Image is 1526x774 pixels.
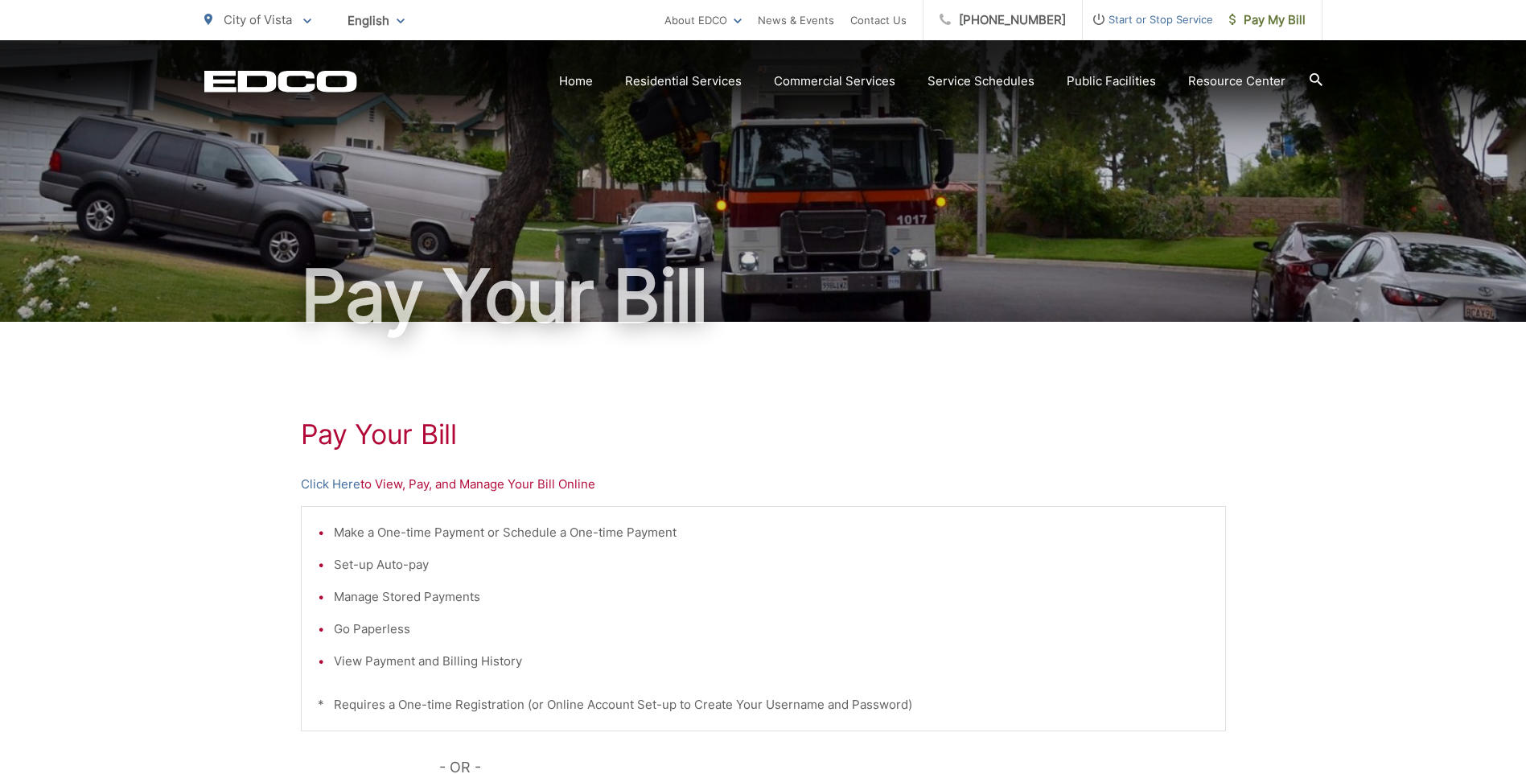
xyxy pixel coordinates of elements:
li: Make a One-time Payment or Schedule a One-time Payment [334,523,1209,542]
a: Residential Services [625,72,742,91]
li: Manage Stored Payments [334,587,1209,607]
a: News & Events [758,10,834,30]
a: Home [559,72,593,91]
span: English [335,6,417,35]
a: About EDCO [664,10,742,30]
h1: Pay Your Bill [204,256,1322,336]
p: to View, Pay, and Manage Your Bill Online [301,475,1226,494]
a: EDCD logo. Return to the homepage. [204,70,357,93]
h1: Pay Your Bill [301,418,1226,451]
p: * Requires a One-time Registration (or Online Account Set-up to Create Your Username and Password) [318,695,1209,714]
li: Set-up Auto-pay [334,555,1209,574]
a: Public Facilities [1067,72,1156,91]
li: Go Paperless [334,620,1209,639]
a: Commercial Services [774,72,895,91]
span: City of Vista [224,12,292,27]
a: Click Here [301,475,360,494]
span: Pay My Bill [1229,10,1306,30]
a: Contact Us [850,10,907,30]
a: Resource Center [1188,72,1285,91]
li: View Payment and Billing History [334,652,1209,671]
a: Service Schedules [928,72,1034,91]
